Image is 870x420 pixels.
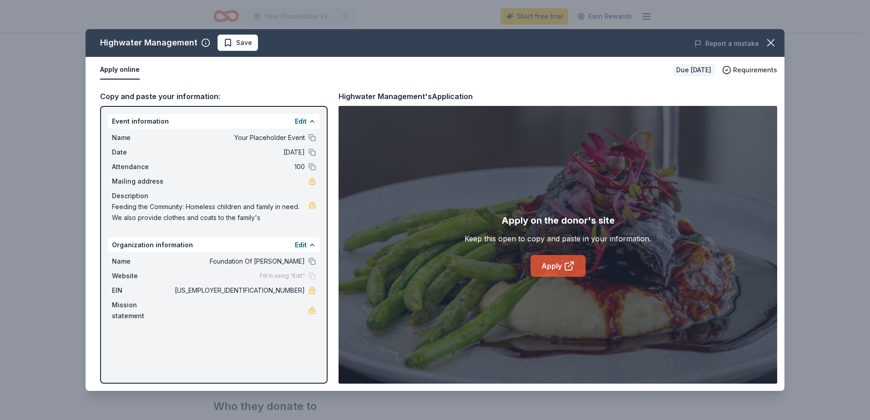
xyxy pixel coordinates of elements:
[100,35,197,50] div: Highwater Management
[173,256,305,267] span: Foundation Of [PERSON_NAME]
[112,190,316,201] div: Description
[339,90,473,102] div: Highwater Management's Application
[295,116,307,127] button: Edit
[722,65,777,75] button: Requirements
[173,147,305,158] span: [DATE]
[465,233,651,244] div: Keep this open to copy and paste in your information.
[112,161,173,172] span: Attendance
[236,37,252,48] span: Save
[112,270,173,281] span: Website
[108,238,319,252] div: Organization information
[112,147,173,158] span: Date
[112,132,173,143] span: Name
[694,38,759,49] button: Report a mistake
[112,201,309,223] span: Feeding the Community: Homeless children and family in need. We also provide clothes and coats to...
[733,65,777,75] span: Requirements
[217,35,258,51] button: Save
[112,256,173,267] span: Name
[173,132,305,143] span: Your Placeholder Event
[112,285,173,296] span: EIN
[112,300,173,321] span: Mission statement
[501,213,615,228] div: Apply on the donor's site
[112,176,173,187] span: Mailing address
[260,272,305,280] span: Fill in using "Edit"
[100,60,140,80] button: Apply online
[173,285,305,296] span: [US_EMPLOYER_IDENTIFICATION_NUMBER]
[673,64,715,76] div: Due [DATE]
[173,161,305,172] span: 100
[295,240,307,250] button: Edit
[108,114,319,129] div: Event information
[100,90,328,102] div: Copy and paste your information:
[531,255,586,277] a: Apply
